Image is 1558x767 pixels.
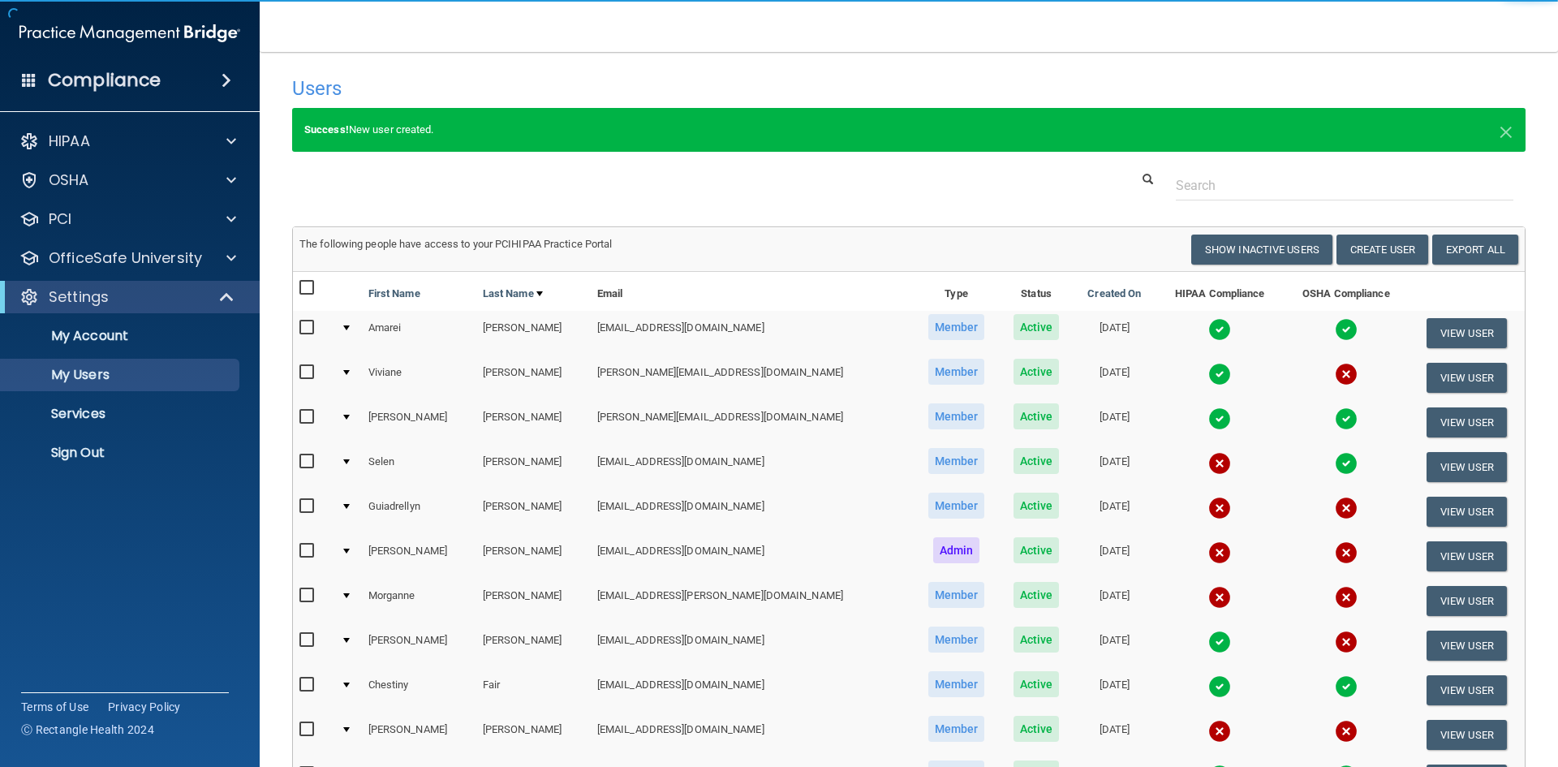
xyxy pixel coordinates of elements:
[368,284,420,304] a: First Name
[1432,235,1518,265] a: Export All
[1427,720,1507,750] button: View User
[362,668,476,713] td: Chestiny
[591,311,913,355] td: [EMAIL_ADDRESS][DOMAIN_NAME]
[362,355,476,400] td: Viviane
[1014,314,1060,340] span: Active
[11,328,232,344] p: My Account
[1014,493,1060,519] span: Active
[19,248,236,268] a: OfficeSafe University
[476,355,591,400] td: [PERSON_NAME]
[1014,627,1060,653] span: Active
[476,445,591,489] td: [PERSON_NAME]
[591,272,913,311] th: Email
[1073,623,1156,668] td: [DATE]
[1000,272,1073,311] th: Status
[591,445,913,489] td: [EMAIL_ADDRESS][DOMAIN_NAME]
[1014,582,1060,608] span: Active
[913,272,1000,311] th: Type
[362,534,476,579] td: [PERSON_NAME]
[933,537,980,563] span: Admin
[1073,355,1156,400] td: [DATE]
[1191,235,1332,265] button: Show Inactive Users
[591,579,913,623] td: [EMAIL_ADDRESS][PERSON_NAME][DOMAIN_NAME]
[49,131,90,151] p: HIPAA
[1208,631,1231,653] img: tick.e7d51cea.svg
[1335,720,1358,743] img: cross.ca9f0e7f.svg
[299,238,613,250] span: The following people have access to your PCIHIPAA Practice Portal
[362,311,476,355] td: Amarei
[928,359,985,385] span: Member
[362,713,476,757] td: [PERSON_NAME]
[1335,675,1358,698] img: tick.e7d51cea.svg
[11,406,232,422] p: Services
[49,248,202,268] p: OfficeSafe University
[11,367,232,383] p: My Users
[1335,541,1358,564] img: cross.ca9f0e7f.svg
[476,623,591,668] td: [PERSON_NAME]
[19,131,236,151] a: HIPAA
[928,448,985,474] span: Member
[591,713,913,757] td: [EMAIL_ADDRESS][DOMAIN_NAME]
[362,489,476,534] td: Guiadrellyn
[108,699,181,715] a: Privacy Policy
[48,69,161,92] h4: Compliance
[1335,407,1358,430] img: tick.e7d51cea.svg
[1208,586,1231,609] img: cross.ca9f0e7f.svg
[476,668,591,713] td: Fair
[1427,631,1507,661] button: View User
[591,489,913,534] td: [EMAIL_ADDRESS][DOMAIN_NAME]
[1176,170,1513,200] input: Search
[1284,272,1409,311] th: OSHA Compliance
[928,403,985,429] span: Member
[928,671,985,697] span: Member
[1208,407,1231,430] img: tick.e7d51cea.svg
[1087,284,1141,304] a: Created On
[476,311,591,355] td: [PERSON_NAME]
[483,284,543,304] a: Last Name
[1208,363,1231,386] img: tick.e7d51cea.svg
[1208,541,1231,564] img: cross.ca9f0e7f.svg
[1073,445,1156,489] td: [DATE]
[19,209,236,229] a: PCI
[928,493,985,519] span: Member
[21,722,154,738] span: Ⓒ Rectangle Health 2024
[1335,586,1358,609] img: cross.ca9f0e7f.svg
[362,445,476,489] td: Selen
[1427,497,1507,527] button: View User
[1073,311,1156,355] td: [DATE]
[1208,675,1231,698] img: tick.e7d51cea.svg
[1335,497,1358,519] img: cross.ca9f0e7f.svg
[1208,318,1231,341] img: tick.e7d51cea.svg
[1073,534,1156,579] td: [DATE]
[476,400,591,445] td: [PERSON_NAME]
[1014,537,1060,563] span: Active
[19,17,240,50] img: PMB logo
[476,489,591,534] td: [PERSON_NAME]
[1336,235,1428,265] button: Create User
[21,699,88,715] a: Terms of Use
[591,668,913,713] td: [EMAIL_ADDRESS][DOMAIN_NAME]
[49,287,109,307] p: Settings
[928,716,985,742] span: Member
[1335,631,1358,653] img: cross.ca9f0e7f.svg
[591,355,913,400] td: [PERSON_NAME][EMAIL_ADDRESS][DOMAIN_NAME]
[928,627,985,653] span: Member
[1073,400,1156,445] td: [DATE]
[591,623,913,668] td: [EMAIL_ADDRESS][DOMAIN_NAME]
[1427,452,1507,482] button: View User
[49,170,89,190] p: OSHA
[1073,579,1156,623] td: [DATE]
[1499,120,1513,140] button: Close
[19,287,235,307] a: Settings
[362,400,476,445] td: [PERSON_NAME]
[1427,363,1507,393] button: View User
[476,579,591,623] td: [PERSON_NAME]
[1156,272,1284,311] th: HIPAA Compliance
[1208,720,1231,743] img: cross.ca9f0e7f.svg
[591,400,913,445] td: [PERSON_NAME][EMAIL_ADDRESS][DOMAIN_NAME]
[1499,114,1513,146] span: ×
[1073,489,1156,534] td: [DATE]
[292,78,1001,99] h4: Users
[1427,675,1507,705] button: View User
[1335,363,1358,386] img: cross.ca9f0e7f.svg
